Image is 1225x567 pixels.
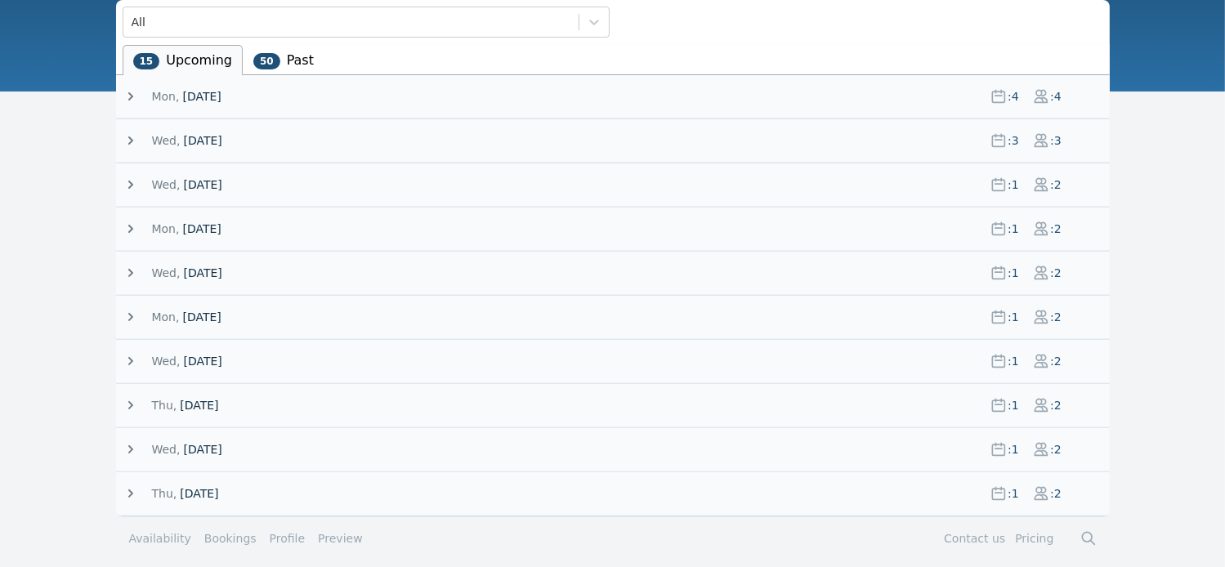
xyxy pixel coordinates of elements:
[1007,441,1020,458] span: : 1
[1007,309,1020,325] span: : 1
[129,530,191,547] a: Availability
[182,309,221,325] span: [DATE]
[1049,309,1062,325] span: : 2
[1049,176,1062,193] span: : 2
[123,132,1110,149] button: Wed,[DATE]:3:3
[123,309,1110,325] button: Mon,[DATE]:1:2
[1049,353,1062,369] span: : 2
[1049,221,1062,237] span: : 2
[204,530,257,547] a: Bookings
[182,88,221,105] span: [DATE]
[152,221,180,237] span: Mon,
[1049,441,1062,458] span: : 2
[152,265,181,281] span: Wed,
[123,88,1110,105] button: Mon,[DATE]:4:4
[123,176,1110,193] button: Wed,[DATE]:1:2
[123,265,1110,281] button: Wed,[DATE]:1:2
[182,221,221,237] span: [DATE]
[133,53,160,69] span: 15
[152,353,181,369] span: Wed,
[183,353,221,369] span: [DATE]
[152,397,177,413] span: Thu,
[1007,397,1020,413] span: : 1
[944,532,1005,545] a: Contact us
[1049,397,1062,413] span: : 2
[183,132,221,149] span: [DATE]
[180,397,218,413] span: [DATE]
[152,309,180,325] span: Mon,
[1049,132,1062,149] span: : 3
[183,265,221,281] span: [DATE]
[152,485,177,502] span: Thu,
[1007,176,1020,193] span: : 1
[1007,265,1020,281] span: : 1
[1007,221,1020,237] span: : 1
[270,530,306,547] a: Profile
[152,132,181,149] span: Wed,
[1007,353,1020,369] span: : 1
[1049,88,1062,105] span: : 4
[180,485,218,502] span: [DATE]
[123,397,1110,413] button: Thu,[DATE]:1:2
[1049,265,1062,281] span: : 2
[123,221,1110,237] button: Mon,[DATE]:1:2
[1007,485,1020,502] span: : 1
[123,45,243,75] li: Upcoming
[253,53,280,69] span: 50
[183,441,221,458] span: [DATE]
[1007,132,1020,149] span: : 3
[318,532,363,545] a: Preview
[1007,88,1020,105] span: : 4
[152,176,181,193] span: Wed,
[123,353,1110,369] button: Wed,[DATE]:1:2
[123,441,1110,458] button: Wed,[DATE]:1:2
[132,14,145,30] div: All
[243,45,324,75] li: Past
[1015,532,1053,545] a: Pricing
[123,485,1110,502] button: Thu,[DATE]:1:2
[183,176,221,193] span: [DATE]
[152,441,181,458] span: Wed,
[1049,485,1062,502] span: : 2
[152,88,180,105] span: Mon,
